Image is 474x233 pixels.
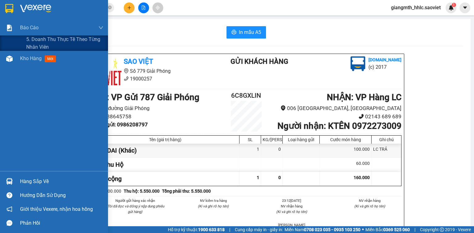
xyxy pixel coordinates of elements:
[372,144,401,157] div: LC TRẢ
[20,219,103,228] div: Phản hồi
[386,4,446,11] span: giangmth_hhlc.saoviet
[453,3,455,7] span: 1
[260,203,323,209] li: NV nhận hàng
[354,175,370,180] span: 160.000
[20,205,93,213] span: Giới thiệu Vexere, nhận hoa hồng
[338,198,402,203] li: NV nhận hàng
[354,204,385,208] i: (Kí và ghi rõ họ tên)
[108,5,112,11] span: close-circle
[231,58,288,65] b: Gửi khách hàng
[91,104,220,112] li: 787 đường Giải Phóng
[124,189,160,194] b: Thu hộ: 5.550.000
[272,112,401,121] li: 02143 689 689
[124,2,135,13] button: plus
[20,55,42,61] span: Kho hàng
[141,6,146,10] span: file-add
[6,220,12,226] span: message
[235,226,283,233] span: Cung cấp máy in - giấy in:
[124,68,129,73] span: environment
[91,158,239,172] div: Phí Thu Hộ
[320,144,372,157] div: 100.000
[440,227,444,232] span: copyright
[284,137,318,142] div: Loại hàng gửi
[383,227,410,232] strong: 0369 525 060
[156,6,160,10] span: aim
[257,175,259,180] span: 1
[272,104,401,112] li: 006 [GEOGRAPHIC_DATA], [GEOGRAPHIC_DATA]
[45,55,56,62] span: mới
[124,58,153,65] b: Sao Việt
[220,91,272,101] h2: 6C8GXLIN
[351,56,365,71] img: logo.jpg
[6,25,13,31] img: solution-icon
[373,137,400,142] div: Ghi chú
[152,2,163,13] button: aim
[227,26,266,39] button: printerIn mẫu A5
[462,5,468,10] span: caret-down
[239,144,261,157] div: 1
[260,222,323,228] li: [PERSON_NAME]
[138,2,149,13] button: file-add
[91,121,148,128] b: Người gửi : 0986208797
[320,158,372,172] div: 60.000
[6,206,12,212] span: notification
[368,63,401,71] li: (c) 2017
[327,92,401,102] b: NHẬN : VP Hàng LC
[459,2,470,13] button: caret-down
[124,76,129,81] span: phone
[321,137,370,142] div: Cước món hàng
[281,105,286,111] span: environment
[20,24,39,31] span: Báo cáo
[5,4,13,13] img: logo-vxr
[108,6,112,9] span: close-circle
[277,121,401,131] b: Người nhận : KTÊN 0972273009
[103,198,167,203] li: Người gửi hàng xác nhận
[93,137,238,142] div: Tên (giá trị hàng)
[304,227,360,232] strong: 0708 023 035 - 0935 103 250
[263,137,281,142] div: KG/[PERSON_NAME]
[229,226,230,233] span: |
[98,25,103,30] span: down
[91,144,239,157] div: HOP DAI (Khác)
[448,5,454,10] img: icon-new-feature
[239,28,261,36] span: In mẫu A5
[26,35,103,51] span: 5. Doanh thu thực tế theo từng nhân viên
[20,177,103,186] div: Hàng sắp về
[198,204,229,208] i: (Kí và ghi rõ họ tên)
[285,226,360,233] span: Miền Nam
[260,198,323,203] li: 23:12[DATE]
[6,192,12,198] span: question-circle
[162,189,211,194] b: Tổng phải thu: 5.550.000
[6,55,13,62] img: warehouse-icon
[6,178,13,185] img: warehouse-icon
[91,112,220,121] li: 02438645758
[168,226,225,233] span: Hỗ trợ kỹ thuật:
[91,75,206,83] li: 19000257
[278,175,281,180] span: 0
[91,92,199,102] b: GỬI : VP Gửi 787 Giải Phóng
[365,226,410,233] span: Miền Bắc
[241,137,259,142] div: SL
[261,144,283,157] div: 0
[91,67,206,75] li: Số 779 Giải Phóng
[20,191,103,200] div: Hướng dẫn sử dụng
[368,57,401,62] b: [DOMAIN_NAME]
[127,6,131,10] span: plus
[414,226,415,233] span: |
[362,228,364,231] span: ⚪️
[198,227,225,232] strong: 1900 633 818
[231,30,236,35] span: printer
[106,204,164,214] i: (Tôi đã đọc và đồng ý nộp dung phiếu gửi hàng)
[359,114,364,119] span: phone
[182,198,245,203] li: NV kiểm tra hàng
[452,3,456,7] sup: 1
[276,210,307,214] i: (Kí và ghi rõ họ tên)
